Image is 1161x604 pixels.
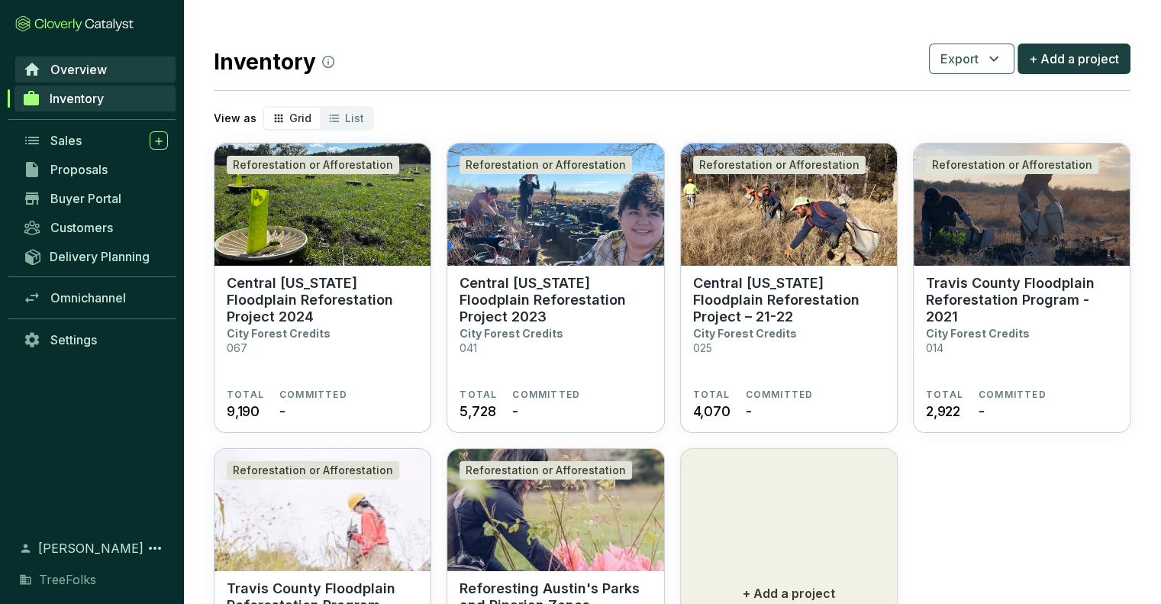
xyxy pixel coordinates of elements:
[926,327,1030,340] p: City Forest Credits
[227,327,331,340] p: City Forest Credits
[227,341,247,354] p: 067
[227,461,399,480] div: Reforestation or Afforestation
[460,401,495,422] span: 5,728
[214,449,431,571] img: Travis County Floodplain Reforestation Program
[460,327,563,340] p: City Forest Credits
[214,46,334,78] h2: Inventory
[979,401,985,422] span: -
[279,401,285,422] span: -
[693,401,730,422] span: 4,070
[929,44,1014,74] button: Export
[1017,44,1130,74] button: + Add a project
[460,275,651,325] p: Central [US_STATE] Floodplain Reforestation Project 2023
[50,91,104,106] span: Inventory
[50,62,107,77] span: Overview
[460,341,477,354] p: 041
[512,389,580,401] span: COMMITTED
[926,401,960,422] span: 2,922
[913,143,1130,433] a: Travis County Floodplain Reforestation Program - 2021Reforestation or AfforestationTravis County ...
[693,341,712,354] p: 025
[227,275,418,325] p: Central [US_STATE] Floodplain Reforestation Project 2024
[345,111,364,124] span: List
[214,111,256,126] p: View as
[15,128,176,153] a: Sales
[746,401,752,422] span: -
[15,86,176,111] a: Inventory
[940,50,979,68] span: Export
[279,389,347,401] span: COMMITTED
[681,144,897,266] img: Central Texas Floodplain Reforestation Project – 21-22
[50,162,108,177] span: Proposals
[50,290,126,305] span: Omnichannel
[50,191,121,206] span: Buyer Portal
[38,539,144,557] span: [PERSON_NAME]
[460,156,632,174] div: Reforestation or Afforestation
[743,584,835,602] p: + Add a project
[680,143,898,433] a: Central Texas Floodplain Reforestation Project – 21-22Reforestation or AfforestationCentral [US_S...
[512,401,518,422] span: -
[263,106,374,131] div: segmented control
[15,285,176,311] a: Omnichannel
[15,327,176,353] a: Settings
[289,111,311,124] span: Grid
[693,389,730,401] span: TOTAL
[15,186,176,212] a: Buyer Portal
[50,220,113,235] span: Customers
[926,156,1098,174] div: Reforestation or Afforestation
[979,389,1047,401] span: COMMITTED
[926,341,943,354] p: 014
[914,144,1130,266] img: Travis County Floodplain Reforestation Program - 2021
[15,57,176,82] a: Overview
[50,332,97,347] span: Settings
[447,144,663,266] img: Central Texas Floodplain Reforestation Project 2023
[15,157,176,182] a: Proposals
[926,275,1117,325] p: Travis County Floodplain Reforestation Program - 2021
[214,143,431,433] a: Central Texas Floodplain Reforestation Project 2024Reforestation or AfforestationCentral [US_STAT...
[447,449,663,571] img: Reforesting Austin's Parks and Riparian Zones
[460,389,497,401] span: TOTAL
[50,249,150,264] span: Delivery Planning
[693,327,797,340] p: City Forest Credits
[926,389,963,401] span: TOTAL
[227,389,264,401] span: TOTAL
[50,133,82,148] span: Sales
[227,401,260,422] span: 9,190
[746,389,814,401] span: COMMITTED
[15,215,176,241] a: Customers
[227,156,399,174] div: Reforestation or Afforestation
[460,461,632,480] div: Reforestation or Afforestation
[15,244,176,269] a: Delivery Planning
[447,143,664,433] a: Central Texas Floodplain Reforestation Project 2023Reforestation or AfforestationCentral [US_STAT...
[39,570,96,589] span: TreeFolks
[1029,50,1119,68] span: + Add a project
[693,156,866,174] div: Reforestation or Afforestation
[693,275,885,325] p: Central [US_STATE] Floodplain Reforestation Project – 21-22
[214,144,431,266] img: Central Texas Floodplain Reforestation Project 2024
